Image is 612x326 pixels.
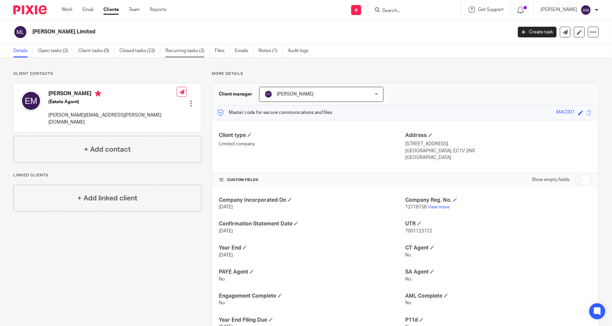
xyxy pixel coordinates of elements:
a: Recurring tasks (2) [165,44,210,57]
h4: [PERSON_NAME] [48,90,177,99]
h4: Year End Filing Due [219,317,405,324]
p: Master code for secure communications and files [217,109,332,116]
span: [DATE] [219,205,233,209]
p: More details [212,71,599,76]
p: [GEOGRAPHIC_DATA] [405,154,592,161]
img: svg%3E [20,90,42,112]
a: Notes (1) [258,44,283,57]
a: Details [13,44,33,57]
p: [STREET_ADDRESS] [405,141,592,147]
h5: (Estate Agent) [48,99,177,105]
span: No [405,301,411,305]
a: Reports [150,6,166,13]
span: No [405,277,411,282]
span: [DATE] [219,229,233,233]
label: Show empty fields [532,176,570,183]
span: [DATE] [219,253,233,258]
p: Linked clients [13,173,201,178]
h4: Client type [219,132,405,139]
h4: Company Incorporated On [219,197,405,204]
p: [PERSON_NAME] [541,6,577,13]
h4: P11d [405,317,592,324]
span: No [405,253,411,258]
span: Get Support [478,7,504,12]
a: Files [215,44,230,57]
h4: CUSTOM FIELDS [219,177,405,183]
a: Audit logs [288,44,314,57]
p: [PERSON_NAME][EMAIL_ADDRESS][PERSON_NAME][DOMAIN_NAME] [48,112,177,126]
img: svg%3E [264,90,272,98]
h4: SA Agent [405,269,592,276]
a: Closed tasks (22) [119,44,160,57]
div: MAC001 [557,109,575,117]
span: 7001123172 [405,229,432,233]
span: No [219,301,225,305]
a: Client tasks (0) [78,44,114,57]
h4: Company Reg. No. [405,197,592,204]
p: Client contacts [13,71,201,76]
i: Primary [95,90,101,97]
h4: PAYE Agent [219,269,405,276]
p: Limited company [219,141,405,147]
a: Clients [103,6,119,13]
span: 12118158 [405,205,427,209]
h4: UTR [405,220,592,227]
a: Create task [518,27,557,37]
a: Open tasks (2) [38,44,73,57]
a: Email [82,6,93,13]
img: svg%3E [13,25,27,39]
h4: Address [405,132,592,139]
img: svg%3E [581,5,591,15]
h3: Client manager [219,91,252,98]
h4: Confirmation Statement Date [219,220,405,227]
h4: + Add contact [84,144,131,155]
span: No [219,277,225,282]
span: [PERSON_NAME] [277,92,314,97]
h4: AML Complete [405,293,592,300]
img: Pixie [13,5,47,14]
a: Work [62,6,72,13]
input: Search [382,8,442,14]
h2: [PERSON_NAME] Limited [32,28,413,35]
h4: + Add linked client [77,193,137,203]
h4: CT Agent [405,244,592,252]
a: Emails [235,44,253,57]
a: View more [428,205,450,209]
a: Team [129,6,140,13]
h4: Engagement Complete [219,293,405,300]
p: [GEOGRAPHIC_DATA], EC1V 2NX [405,148,592,154]
h4: Year End [219,244,405,252]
